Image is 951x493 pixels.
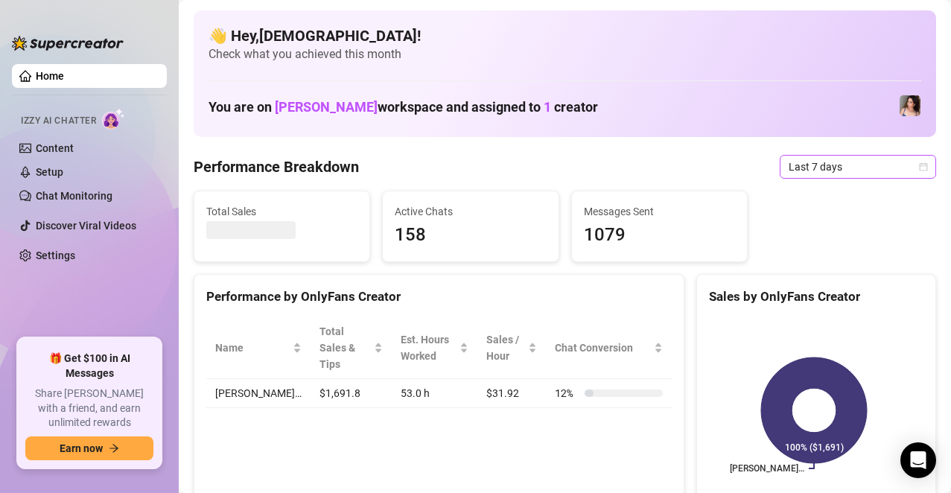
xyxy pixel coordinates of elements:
img: Lauren [900,95,920,116]
span: Total Sales & Tips [319,323,371,372]
td: $1,691.8 [311,379,392,408]
div: Performance by OnlyFans Creator [206,287,672,307]
span: Sales / Hour [486,331,526,364]
h4: 👋 Hey, [DEMOGRAPHIC_DATA] ! [209,25,921,46]
span: Earn now [60,442,103,454]
h4: Performance Breakdown [194,156,359,177]
span: 🎁 Get $100 in AI Messages [25,352,153,381]
a: Settings [36,249,75,261]
img: logo-BBDzfeDw.svg [12,36,124,51]
div: Sales by OnlyFans Creator [709,287,923,307]
span: [PERSON_NAME] [275,99,378,115]
a: Content [36,142,74,154]
a: Discover Viral Videos [36,220,136,232]
img: AI Chatter [102,108,125,130]
span: arrow-right [109,443,119,454]
div: Est. Hours Worked [401,331,457,364]
span: 1079 [584,221,735,249]
span: 1 [544,99,551,115]
th: Name [206,317,311,379]
span: Total Sales [206,203,357,220]
button: Earn nowarrow-right [25,436,153,460]
td: 53.0 h [392,379,477,408]
span: calendar [919,162,928,171]
a: Chat Monitoring [36,190,112,202]
td: [PERSON_NAME]… [206,379,311,408]
span: Share [PERSON_NAME] with a friend, and earn unlimited rewards [25,387,153,430]
a: Setup [36,166,63,178]
span: Chat Conversion [555,340,651,356]
span: Check what you achieved this month [209,46,921,63]
span: 12 % [555,385,579,401]
div: Open Intercom Messenger [900,442,936,478]
span: Name [215,340,290,356]
h1: You are on workspace and assigned to creator [209,99,598,115]
a: Home [36,70,64,82]
span: 158 [395,221,546,249]
span: Messages Sent [584,203,735,220]
span: Active Chats [395,203,546,220]
text: [PERSON_NAME]… [730,463,804,474]
span: Last 7 days [789,156,927,178]
th: Chat Conversion [546,317,672,379]
th: Sales / Hour [477,317,547,379]
span: Izzy AI Chatter [21,114,96,128]
td: $31.92 [477,379,547,408]
th: Total Sales & Tips [311,317,392,379]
